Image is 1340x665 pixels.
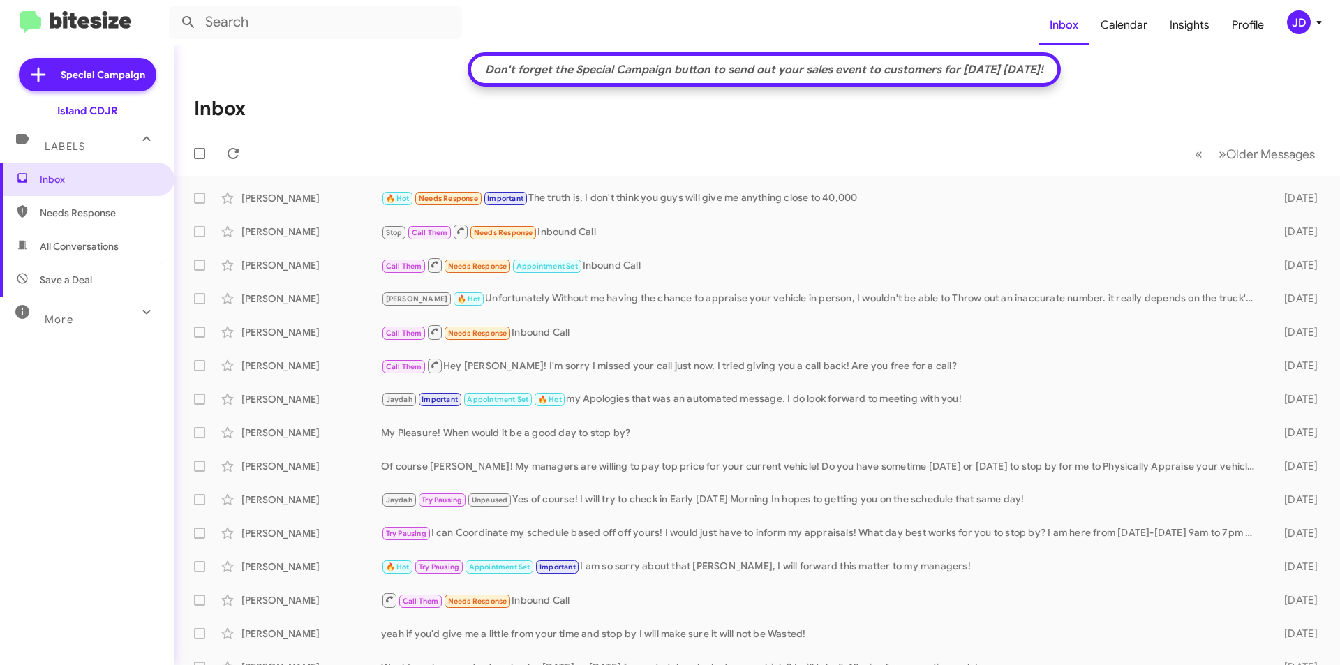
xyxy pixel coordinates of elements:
[386,395,412,404] span: Jaydah
[241,526,381,540] div: [PERSON_NAME]
[40,206,158,220] span: Needs Response
[386,495,412,505] span: Jaydah
[472,495,508,505] span: Unpaused
[381,257,1262,274] div: Inbound Call
[1210,140,1323,168] button: Next
[381,627,1262,641] div: yeah if you'd give me a little from your time and stop by I will make sure it will not be Wasted!
[1262,426,1329,440] div: [DATE]
[1186,140,1211,168] button: Previous
[412,228,448,237] span: Call Them
[386,529,426,538] span: Try Pausing
[386,329,422,338] span: Call Them
[40,273,92,287] span: Save a Deal
[487,194,523,203] span: Important
[381,190,1262,207] div: The truth is, I don't think you guys will give me anything close to 40,000
[381,426,1262,440] div: My Pleasure! When would it be a good day to stop by?
[419,562,459,571] span: Try Pausing
[474,228,533,237] span: Needs Response
[1262,459,1329,473] div: [DATE]
[422,395,458,404] span: Important
[516,262,578,271] span: Appointment Set
[467,395,528,404] span: Appointment Set
[538,395,562,404] span: 🔥 Hot
[1262,225,1329,239] div: [DATE]
[386,262,422,271] span: Call Them
[1262,493,1329,507] div: [DATE]
[381,291,1262,307] div: Unfortunately Without me having the chance to appraise your vehicle in person, I wouldn't be able...
[1187,140,1323,168] nav: Page navigation example
[1262,359,1329,373] div: [DATE]
[448,329,507,338] span: Needs Response
[1159,5,1221,45] a: Insights
[169,6,462,39] input: Search
[386,228,403,237] span: Stop
[241,325,381,339] div: [PERSON_NAME]
[40,239,119,253] span: All Conversations
[381,324,1262,341] div: Inbound Call
[61,68,145,82] span: Special Campaign
[419,194,478,203] span: Needs Response
[241,191,381,205] div: [PERSON_NAME]
[241,225,381,239] div: [PERSON_NAME]
[241,493,381,507] div: [PERSON_NAME]
[1262,292,1329,306] div: [DATE]
[381,525,1262,541] div: I can Coordinate my schedule based off off yours! I would just have to inform my appraisals! What...
[1262,392,1329,406] div: [DATE]
[381,223,1262,241] div: Inbound Call
[194,98,246,120] h1: Inbox
[448,597,507,606] span: Needs Response
[241,292,381,306] div: [PERSON_NAME]
[386,294,448,304] span: [PERSON_NAME]
[386,562,410,571] span: 🔥 Hot
[469,562,530,571] span: Appointment Set
[1287,10,1311,34] div: JD
[241,392,381,406] div: [PERSON_NAME]
[1275,10,1325,34] button: JD
[1262,325,1329,339] div: [DATE]
[45,140,85,153] span: Labels
[40,172,158,186] span: Inbox
[386,362,422,371] span: Call Them
[422,495,462,505] span: Try Pausing
[241,627,381,641] div: [PERSON_NAME]
[381,459,1262,473] div: Of course [PERSON_NAME]! My managers are willing to pay top price for your current vehicle! Do yo...
[1262,258,1329,272] div: [DATE]
[241,359,381,373] div: [PERSON_NAME]
[448,262,507,271] span: Needs Response
[241,426,381,440] div: [PERSON_NAME]
[1195,145,1203,163] span: «
[1262,526,1329,540] div: [DATE]
[1226,147,1315,162] span: Older Messages
[381,559,1262,575] div: I am so sorry about that [PERSON_NAME], I will forward this matter to my managers!
[381,492,1262,508] div: Yes of course! I will try to check in Early [DATE] Morning In hopes to getting you on the schedul...
[1262,627,1329,641] div: [DATE]
[381,592,1262,609] div: Inbound Call
[381,357,1262,375] div: Hey [PERSON_NAME]! I'm sorry I missed your call just now, I tried giving you a call back! Are you...
[241,593,381,607] div: [PERSON_NAME]
[45,313,73,326] span: More
[19,58,156,91] a: Special Campaign
[403,597,439,606] span: Call Them
[1262,560,1329,574] div: [DATE]
[241,459,381,473] div: [PERSON_NAME]
[1221,5,1275,45] a: Profile
[241,560,381,574] div: [PERSON_NAME]
[1089,5,1159,45] a: Calendar
[386,194,410,203] span: 🔥 Hot
[1262,191,1329,205] div: [DATE]
[457,294,481,304] span: 🔥 Hot
[1038,5,1089,45] a: Inbox
[1219,145,1226,163] span: »
[381,391,1262,408] div: my Apologies that was an automated message. I do look forward to meeting with you!
[539,562,576,571] span: Important
[1262,593,1329,607] div: [DATE]
[478,63,1050,77] div: Don't forget the Special Campaign button to send out your sales event to customers for [DATE] [DA...
[57,104,118,118] div: Island CDJR
[241,258,381,272] div: [PERSON_NAME]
